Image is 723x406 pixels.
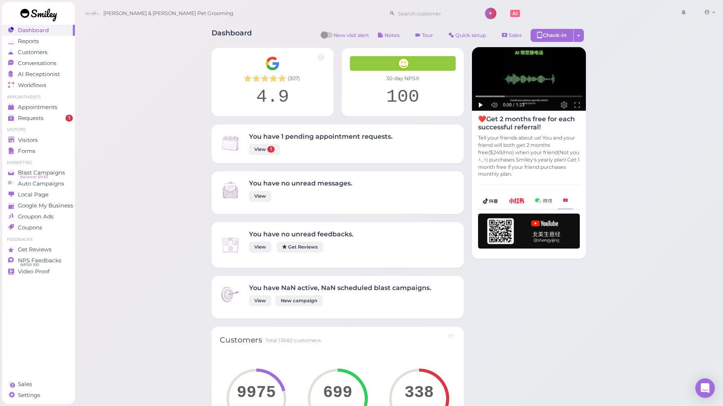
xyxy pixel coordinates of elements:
[18,104,57,111] span: Appointments
[220,284,241,305] img: Inbox
[18,71,60,78] span: AI Receptionist
[220,86,325,108] div: 4.9
[2,80,75,91] a: Workflows
[265,56,280,71] img: Google__G__Logo-edd0e34f60d7ca4a2f4ece79cff21ae3.svg
[2,36,75,47] a: Reports
[220,234,241,255] img: Inbox
[2,146,75,157] a: Forms
[2,58,75,69] a: Conversations
[695,378,715,398] div: Open Intercom Messenger
[18,224,42,231] span: Coupons
[495,29,529,42] a: Sales
[249,179,352,187] h4: You have no unread messages.
[249,230,354,238] h4: You have no unread feedbacks.
[18,246,52,253] span: Get Reviews
[20,262,39,268] span: NPS® 100
[2,102,75,113] a: Appointments
[18,60,57,67] span: Conversations
[2,178,75,189] a: Auto Campaigns
[277,242,323,253] a: Get Reviews
[220,133,241,154] img: Inbox
[2,167,75,178] a: Blast Campaigns Balance: $9.65
[249,191,271,202] a: View
[18,268,50,275] span: Video Proof
[275,295,323,306] a: New campaign
[2,390,75,401] a: Settings
[478,115,580,131] h4: ❤️Get 2 months free for each successful referral!
[2,69,75,80] a: AI Receptionist
[18,49,48,56] span: Customers
[2,113,75,124] a: Requests 1
[2,255,75,266] a: NPS Feedbacks NPS® 100
[249,144,280,155] a: View 1
[350,75,456,82] div: 30-day NPS®
[483,198,498,204] img: douyin-2727e60b7b0d5d1bbe969c21619e8014.png
[2,379,75,390] a: Sales
[2,189,75,200] a: Local Page
[2,237,75,242] li: Feedbacks
[2,47,75,58] a: Customers
[66,115,73,122] span: 1
[442,29,493,42] a: Quick setup
[103,2,234,25] span: [PERSON_NAME] & [PERSON_NAME] Pet Grooming
[2,127,75,133] li: Visitors
[509,32,522,38] span: Sales
[395,7,474,20] input: Search customer
[478,214,580,249] img: youtube-h-92280983ece59b2848f85fc261e8ffad.png
[18,82,46,89] span: Workflows
[212,29,252,44] h1: Dashboard
[531,29,574,42] div: Check-in
[18,213,54,220] span: Groupon Ads
[20,174,48,180] span: Balance: $9.65
[220,335,262,346] div: Customers
[18,257,61,264] span: NPS Feedbacks
[535,198,552,203] img: wechat-a99521bb4f7854bbf8f190d1356e2cdb.png
[2,200,75,211] a: Google My Business
[2,266,75,277] a: Video Proof
[478,134,580,178] p: Tell your friends about us! You and your friend will both get 2 months free($249/mo) when your fr...
[18,148,35,155] span: Forms
[2,222,75,233] a: Coupons
[249,295,271,306] a: View
[18,38,39,45] span: Reports
[265,337,321,344] div: Total 13682 customers
[18,191,48,198] span: Local Page
[334,32,369,44] span: New visit alert
[2,135,75,146] a: Visitors
[18,137,38,144] span: Visitors
[472,47,586,111] img: AI receptionist
[2,94,75,100] li: Appointments
[371,29,406,42] button: Notes
[18,115,44,122] span: Requests
[350,86,456,108] div: 100
[267,146,275,153] span: 1
[2,244,75,255] a: Get Reviews
[288,75,300,82] span: ( 307 )
[18,202,73,209] span: Google My Business
[2,160,75,166] li: Marketing
[249,133,393,140] h4: You have 1 pending appointment requests.
[18,169,65,176] span: Blast Campaigns
[18,381,32,388] span: Sales
[2,25,75,36] a: Dashboard
[509,198,524,203] img: xhs-786d23addd57f6a2be217d5a65f4ab6b.png
[249,284,431,292] h4: You have NaN active, NaN scheduled blast campaigns.
[408,29,440,42] a: Tour
[18,27,49,34] span: Dashboard
[249,242,271,253] a: View
[18,180,64,187] span: Auto Campaigns
[2,211,75,222] a: Groupon Ads
[18,392,40,399] span: Settings
[220,179,241,201] img: Inbox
